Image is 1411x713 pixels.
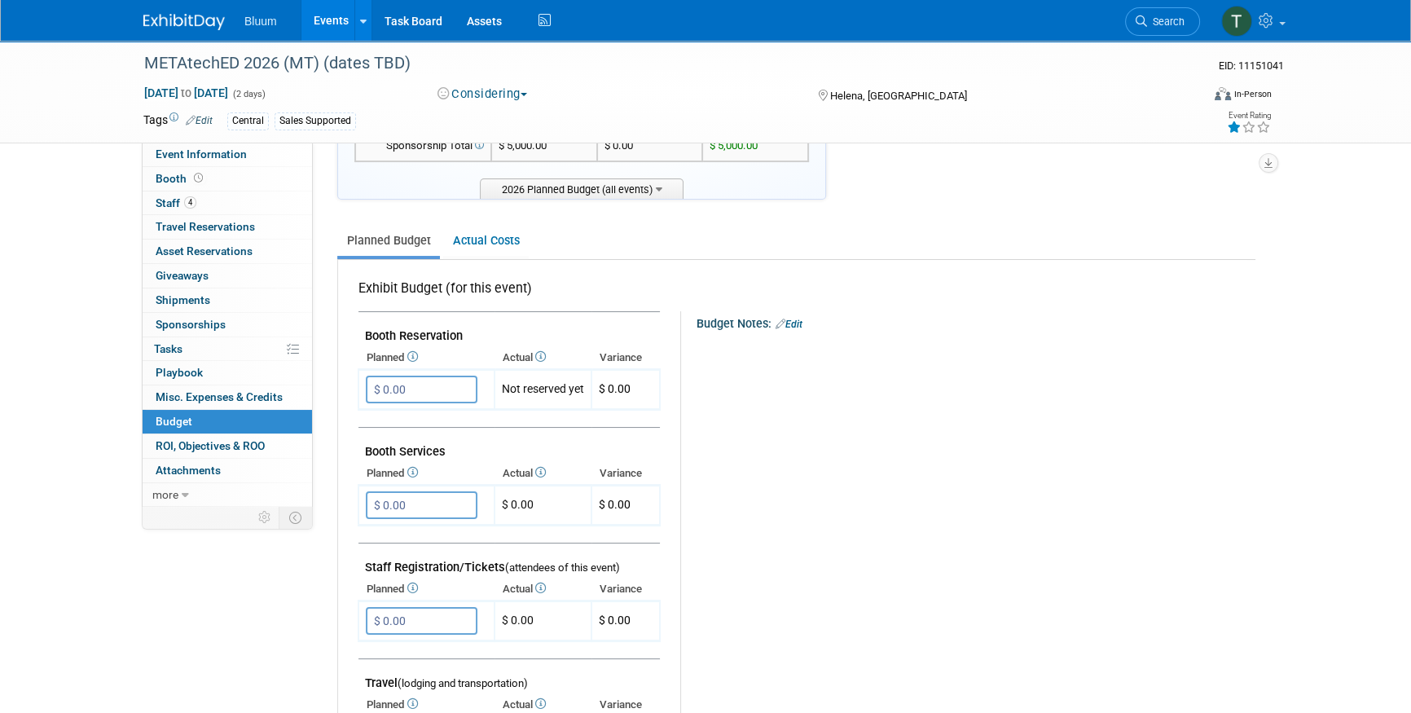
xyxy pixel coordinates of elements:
[227,112,269,130] div: Central
[591,346,660,369] th: Variance
[279,507,313,528] td: Toggle Event Tabs
[358,346,495,369] th: Planned
[1219,59,1284,72] span: Event ID: 11151041
[599,498,631,511] span: $ 0.00
[156,293,210,306] span: Shipments
[143,86,229,100] span: [DATE] [DATE]
[156,269,209,282] span: Giveaways
[599,614,631,627] span: $ 0.00
[231,89,266,99] span: (2 days)
[443,226,529,256] a: Actual Costs
[143,240,312,263] a: Asset Reservations
[710,139,758,152] span: $ 5,000.00
[244,15,277,28] span: Bluum
[143,434,312,458] a: ROI, Objectives & ROO
[143,264,312,288] a: Giveaways
[829,90,966,102] span: Helena, [GEOGRAPHIC_DATA]
[1233,88,1272,100] div: In-Person
[1215,87,1231,100] img: Format-Inperson.png
[143,385,312,409] a: Misc. Expenses & Credits
[143,112,213,130] td: Tags
[143,410,312,434] a: Budget
[697,311,1254,332] div: Budget Notes:
[186,115,213,126] a: Edit
[156,390,283,403] span: Misc. Expenses & Credits
[156,415,192,428] span: Budget
[358,659,660,694] td: Travel
[505,561,620,574] span: (attendees of this event)
[495,601,591,641] td: $ 0.00
[156,172,206,185] span: Booth
[358,428,660,463] td: Booth Services
[143,167,312,191] a: Booth
[1227,112,1271,120] div: Event Rating
[1104,85,1272,109] div: Event Format
[358,312,660,347] td: Booth Reservation
[480,178,684,199] span: 2026 Planned Budget (all events)
[363,139,484,154] div: Sponsorship Total
[495,370,591,410] td: Not reserved yet
[156,147,247,161] span: Event Information
[358,544,660,579] td: Staff Registration/Tickets
[1221,6,1252,37] img: Taylor Bradley
[776,319,802,330] a: Edit
[597,131,703,161] td: $ 0.00
[432,86,534,103] button: Considering
[152,488,178,501] span: more
[184,196,196,209] span: 4
[358,279,653,306] div: Exhibit Budget (for this event)
[143,459,312,482] a: Attachments
[1147,15,1185,28] span: Search
[1125,7,1200,36] a: Search
[591,462,660,485] th: Variance
[591,578,660,601] th: Variance
[398,677,528,689] span: (lodging and transportation)
[156,318,226,331] span: Sponsorships
[143,361,312,385] a: Playbook
[191,172,206,184] span: Booth not reserved yet
[156,220,255,233] span: Travel Reservations
[143,191,312,215] a: Staff4
[599,382,631,395] span: $ 0.00
[156,464,221,477] span: Attachments
[156,366,203,379] span: Playbook
[499,139,547,152] span: $ 5,000.00
[358,578,495,601] th: Planned
[156,439,265,452] span: ROI, Objectives & ROO
[156,196,196,209] span: Staff
[495,346,591,369] th: Actual
[275,112,356,130] div: Sales Supported
[495,462,591,485] th: Actual
[358,462,495,485] th: Planned
[251,507,279,528] td: Personalize Event Tab Strip
[143,483,312,507] a: more
[143,215,312,239] a: Travel Reservations
[337,226,440,256] a: Planned Budget
[138,49,1176,78] div: METAtechED 2026 (MT) (dates TBD)
[143,337,312,361] a: Tasks
[143,143,312,166] a: Event Information
[143,14,225,30] img: ExhibitDay
[495,486,591,526] td: $ 0.00
[178,86,194,99] span: to
[143,313,312,337] a: Sponsorships
[154,342,182,355] span: Tasks
[143,288,312,312] a: Shipments
[156,244,253,257] span: Asset Reservations
[495,578,591,601] th: Actual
